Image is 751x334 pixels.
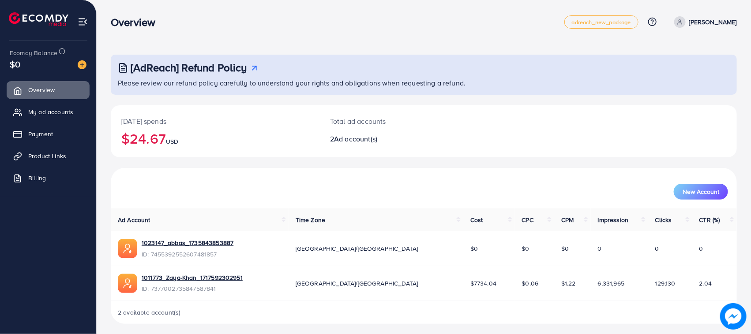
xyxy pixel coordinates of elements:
[689,17,737,27] p: [PERSON_NAME]
[671,16,737,28] a: [PERSON_NAME]
[561,244,569,253] span: $0
[121,130,309,147] h2: $24.67
[142,250,233,259] span: ID: 7455392552607481857
[142,273,243,282] a: 1011773_Zaya-Khan_1717592302951
[7,81,90,99] a: Overview
[699,244,703,253] span: 0
[598,279,624,288] span: 6,331,965
[522,244,529,253] span: $0
[142,238,233,247] a: 1023147_abbas_1735843853887
[296,244,418,253] span: [GEOGRAPHIC_DATA]/[GEOGRAPHIC_DATA]
[7,169,90,187] a: Billing
[7,103,90,121] a: My ad accounts
[7,125,90,143] a: Payment
[10,58,20,71] span: $0
[131,61,247,74] h3: [AdReach] Refund Policy
[7,147,90,165] a: Product Links
[28,130,53,138] span: Payment
[330,116,466,126] p: Total ad accounts
[334,134,377,144] span: Ad account(s)
[655,215,672,224] span: Clicks
[296,279,418,288] span: [GEOGRAPHIC_DATA]/[GEOGRAPHIC_DATA]
[9,12,68,26] img: logo
[118,215,150,224] span: Ad Account
[111,16,162,29] h3: Overview
[522,279,539,288] span: $0.06
[572,19,631,25] span: adreach_new_package
[561,279,576,288] span: $1.22
[78,60,86,69] img: image
[470,244,478,253] span: $0
[522,215,533,224] span: CPC
[10,48,57,57] span: Ecomdy Balance
[598,215,629,224] span: Impression
[28,108,73,116] span: My ad accounts
[561,215,574,224] span: CPM
[674,184,728,200] button: New Account
[118,274,137,293] img: ic-ads-acc.e4c84228.svg
[330,135,466,143] h2: 2
[28,85,55,94] span: Overview
[166,137,178,146] span: USD
[564,15,638,29] a: adreach_new_package
[699,279,712,288] span: 2.04
[28,174,46,182] span: Billing
[121,116,309,126] p: [DATE] spends
[118,308,181,317] span: 2 available account(s)
[720,303,747,330] img: image
[118,239,137,258] img: ic-ads-acc.e4c84228.svg
[699,215,720,224] span: CTR (%)
[655,244,659,253] span: 0
[296,215,325,224] span: Time Zone
[683,189,719,195] span: New Account
[470,279,496,288] span: $7734.04
[118,78,732,88] p: Please review our refund policy carefully to understand your rights and obligations when requesti...
[28,152,66,160] span: Product Links
[470,215,483,224] span: Cost
[78,17,88,27] img: menu
[142,284,243,293] span: ID: 7377002735847587841
[655,279,676,288] span: 129,130
[598,244,602,253] span: 0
